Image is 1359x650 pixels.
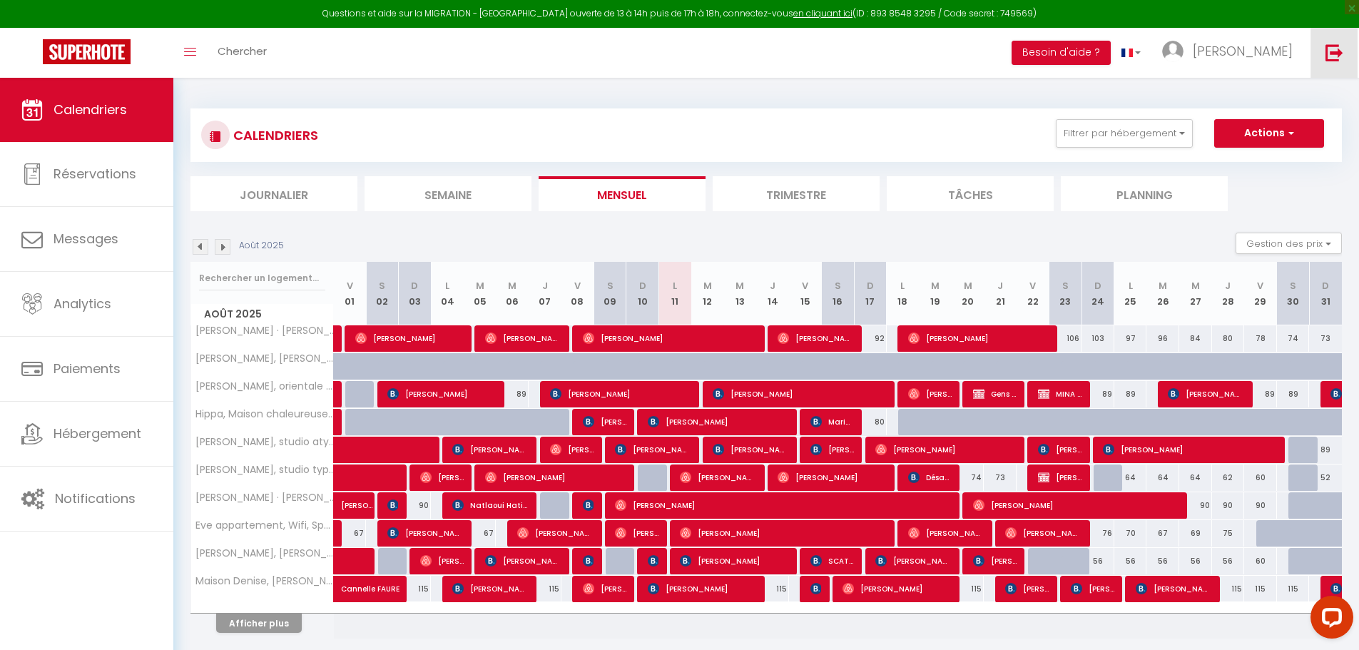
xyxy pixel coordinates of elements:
abbr: L [445,279,449,293]
span: [PERSON_NAME], [PERSON_NAME], [PERSON_NAME], Discret [193,548,336,559]
button: Gestion des prix [1236,233,1342,254]
div: 60 [1244,464,1277,491]
div: 56 [1179,548,1212,574]
div: 64 [1114,464,1147,491]
th: 14 [756,262,789,325]
th: 03 [399,262,432,325]
div: 80 [1212,325,1245,352]
span: [PERSON_NAME] [1193,42,1293,60]
th: 21 [984,262,1017,325]
abbr: V [347,279,353,293]
div: 97 [1114,325,1147,352]
span: [PERSON_NAME] [387,519,464,547]
span: Messages [54,230,118,248]
li: Journalier [190,176,357,211]
abbr: M [964,279,972,293]
div: 75 [1212,520,1245,547]
th: 13 [724,262,757,325]
span: [PERSON_NAME], studio atypique et raffiné [193,437,336,447]
span: [PERSON_NAME] [341,484,374,512]
span: Natlaoui Hatime [452,492,529,519]
abbr: V [802,279,808,293]
span: [PERSON_NAME] [1071,575,1114,602]
span: [PERSON_NAME] [1103,436,1278,463]
div: 90 [1179,492,1212,519]
div: 96 [1146,325,1179,352]
button: Actions [1214,119,1324,148]
span: [PERSON_NAME] [355,325,464,352]
span: [PERSON_NAME] [648,575,757,602]
div: 103 [1081,325,1114,352]
div: 56 [1212,548,1245,574]
span: Août 2025 [191,304,333,325]
span: [PERSON_NAME] [1005,519,1081,547]
span: Gens Confiance [973,380,1017,407]
span: [PERSON_NAME], orientale et raffinée, wifi hyper centre [193,381,336,392]
div: 73 [984,464,1017,491]
span: Analytics [54,295,111,313]
li: Planning [1061,176,1228,211]
abbr: D [867,279,874,293]
div: 90 [1212,492,1245,519]
abbr: M [476,279,484,293]
span: [PERSON_NAME] [648,408,790,435]
div: 89 [1277,381,1310,407]
span: Hébergement [54,425,141,442]
th: 11 [658,262,691,325]
abbr: S [607,279,614,293]
th: 06 [496,262,529,325]
h3: CALENDRIERS [230,119,318,151]
a: ... [PERSON_NAME] [1151,28,1310,78]
a: Chercher [207,28,278,78]
span: Maison Denise, [PERSON_NAME], Wifi [193,576,336,586]
span: Notifications [55,489,136,507]
div: 92 [854,325,887,352]
span: [PERSON_NAME], studio type Scandinave, [GEOGRAPHIC_DATA], parking [193,464,336,475]
div: 89 [1081,381,1114,407]
div: 76 [1081,520,1114,547]
span: [PERSON_NAME] mbomba the wabai [713,436,789,463]
div: 70 [1114,520,1147,547]
abbr: J [542,279,548,293]
span: [PERSON_NAME] [583,575,626,602]
th: 24 [1081,262,1114,325]
span: [PERSON_NAME] [778,464,887,491]
span: [PERSON_NAME] [810,575,821,602]
span: [PERSON_NAME] [615,436,691,463]
div: 56 [1146,548,1179,574]
button: Besoin d'aide ? [1012,41,1111,65]
span: [PERSON_NAME] [1038,464,1081,491]
th: 07 [529,262,561,325]
abbr: M [508,279,516,293]
abbr: M [1159,279,1167,293]
abbr: V [1257,279,1263,293]
input: Rechercher un logement... [199,265,325,291]
span: [PERSON_NAME] [810,436,854,463]
span: Chercher [218,44,267,59]
span: Désabres Amandine [908,464,952,491]
abbr: M [703,279,712,293]
th: 08 [561,262,594,325]
div: 74 [1277,325,1310,352]
span: Marine Hary [810,408,854,435]
th: 17 [854,262,887,325]
div: 89 [496,381,529,407]
span: [PERSON_NAME] · [PERSON_NAME], 2 pièces, wifi, terrasse lumineuse [193,492,336,503]
iframe: LiveChat chat widget [1299,590,1359,650]
span: Ophelie Fovet [583,492,594,519]
span: [PERSON_NAME] [615,519,658,547]
div: 64 [1179,464,1212,491]
span: Hippa, Maison chaleureuse, Wifi [193,409,336,420]
th: 28 [1212,262,1245,325]
div: 69 [1179,520,1212,547]
abbr: D [639,279,646,293]
abbr: J [770,279,775,293]
abbr: S [379,279,385,293]
div: 56 [1114,548,1147,574]
span: [PERSON_NAME] [1005,575,1049,602]
div: 115 [756,576,789,602]
span: SCAT [PERSON_NAME] [810,547,854,574]
li: Semaine [365,176,531,211]
abbr: D [1094,279,1101,293]
span: Cannelle FAURE [341,568,407,595]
